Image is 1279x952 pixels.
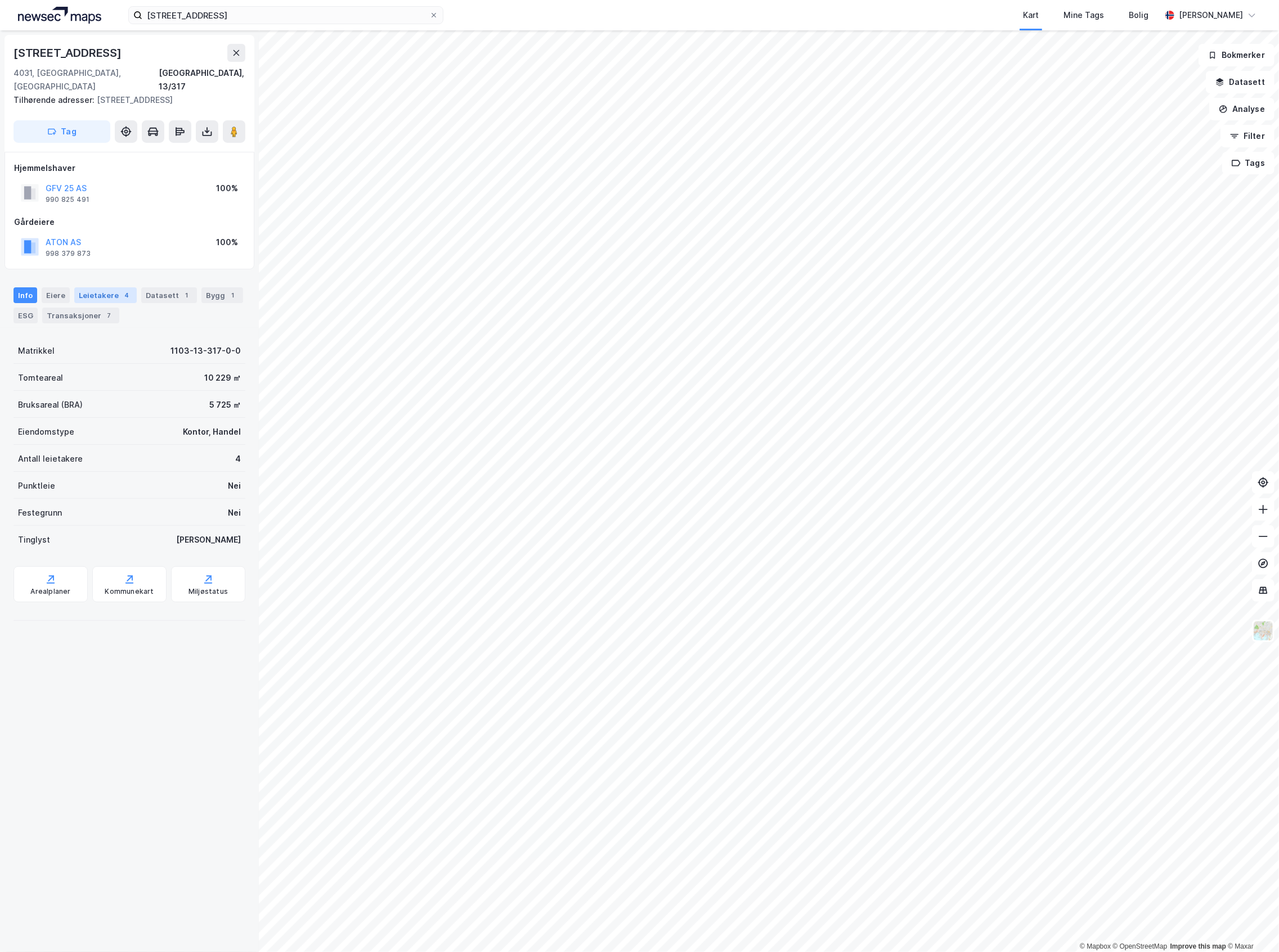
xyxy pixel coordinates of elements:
[30,587,70,596] div: Arealplaner
[176,533,241,547] div: [PERSON_NAME]
[228,506,241,520] div: Nei
[189,587,228,596] div: Miljøstatus
[1023,8,1039,22] div: Kart
[42,287,70,303] div: Eiere
[14,44,124,62] div: [STREET_ADDRESS]
[142,7,429,24] input: Søk på adresse, matrikkel, gårdeiere, leietakere eller personer
[46,249,91,258] div: 998 379 873
[18,452,83,466] div: Antall leietakere
[1223,898,1279,952] iframe: Chat Widget
[18,344,55,358] div: Matrikkel
[204,371,241,385] div: 10 229 ㎡
[181,290,192,301] div: 1
[14,287,37,303] div: Info
[46,195,89,204] div: 990 825 491
[105,587,154,596] div: Kommunekart
[216,182,238,195] div: 100%
[14,95,97,105] span: Tilhørende adresser:
[1170,942,1226,950] a: Improve this map
[170,344,241,358] div: 1103-13-317-0-0
[14,308,38,323] div: ESG
[18,7,101,24] img: logo.a4113a55bc3d86da70a041830d287a7e.svg
[1222,152,1274,174] button: Tags
[1199,44,1274,66] button: Bokmerker
[1063,8,1104,22] div: Mine Tags
[1223,898,1279,952] div: Kontrollprogram for chat
[18,398,83,412] div: Bruksareal (BRA)
[159,66,245,93] div: [GEOGRAPHIC_DATA], 13/317
[14,215,245,229] div: Gårdeiere
[18,506,62,520] div: Festegrunn
[227,290,239,301] div: 1
[14,93,236,107] div: [STREET_ADDRESS]
[1220,125,1274,147] button: Filter
[1209,98,1274,120] button: Analyse
[209,398,241,412] div: 5 725 ㎡
[74,287,137,303] div: Leietakere
[18,425,74,439] div: Eiendomstype
[141,287,197,303] div: Datasett
[1179,8,1243,22] div: [PERSON_NAME]
[1113,942,1168,950] a: OpenStreetMap
[42,308,119,323] div: Transaksjoner
[14,66,159,93] div: 4031, [GEOGRAPHIC_DATA], [GEOGRAPHIC_DATA]
[121,290,132,301] div: 4
[201,287,243,303] div: Bygg
[104,310,115,321] div: 7
[18,479,55,493] div: Punktleie
[1129,8,1148,22] div: Bolig
[14,120,110,143] button: Tag
[14,161,245,175] div: Hjemmelshaver
[1253,620,1274,642] img: Z
[235,452,241,466] div: 4
[1080,942,1111,950] a: Mapbox
[216,236,238,249] div: 100%
[228,479,241,493] div: Nei
[18,371,63,385] div: Tomteareal
[1206,71,1274,93] button: Datasett
[18,533,50,547] div: Tinglyst
[183,425,241,439] div: Kontor, Handel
